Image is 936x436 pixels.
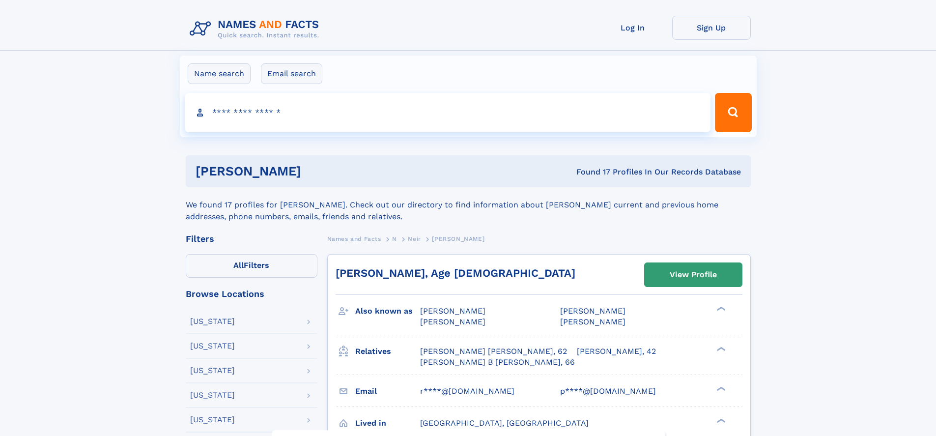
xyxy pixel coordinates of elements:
[420,418,589,428] span: [GEOGRAPHIC_DATA], [GEOGRAPHIC_DATA]
[645,263,742,287] a: View Profile
[420,357,575,368] a: [PERSON_NAME] B [PERSON_NAME], 66
[714,417,726,424] div: ❯
[196,165,439,177] h1: [PERSON_NAME]
[594,16,672,40] a: Log In
[261,63,322,84] label: Email search
[392,235,397,242] span: N
[560,306,625,316] span: [PERSON_NAME]
[392,233,397,245] a: N
[186,290,317,298] div: Browse Locations
[355,343,420,360] h3: Relatives
[327,233,381,245] a: Names and Facts
[190,367,235,375] div: [US_STATE]
[560,317,625,326] span: [PERSON_NAME]
[714,306,726,312] div: ❯
[190,342,235,350] div: [US_STATE]
[672,16,751,40] a: Sign Up
[420,306,485,316] span: [PERSON_NAME]
[420,346,567,357] a: [PERSON_NAME] [PERSON_NAME], 62
[188,63,251,84] label: Name search
[408,235,421,242] span: Neir
[432,235,484,242] span: [PERSON_NAME]
[355,415,420,432] h3: Lived in
[355,383,420,400] h3: Email
[190,318,235,325] div: [US_STATE]
[714,385,726,392] div: ❯
[355,303,420,320] h3: Also known as
[190,391,235,399] div: [US_STATE]
[715,93,751,132] button: Search Button
[577,346,656,357] a: [PERSON_NAME], 42
[186,16,327,42] img: Logo Names and Facts
[408,233,421,245] a: Neir
[185,93,711,132] input: search input
[420,317,485,326] span: [PERSON_NAME]
[186,254,317,278] label: Filters
[186,187,751,223] div: We found 17 profiles for [PERSON_NAME]. Check out our directory to find information about [PERSON...
[336,267,575,279] a: [PERSON_NAME], Age [DEMOGRAPHIC_DATA]
[714,346,726,352] div: ❯
[670,263,717,286] div: View Profile
[439,167,741,177] div: Found 17 Profiles In Our Records Database
[233,261,244,270] span: All
[190,416,235,424] div: [US_STATE]
[186,234,317,243] div: Filters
